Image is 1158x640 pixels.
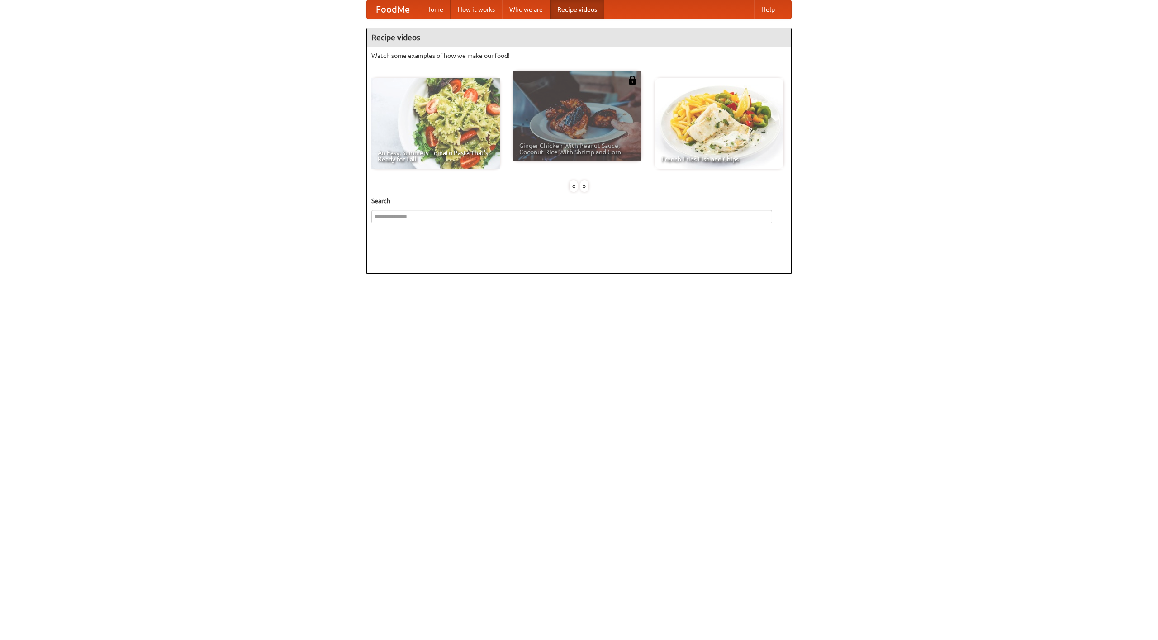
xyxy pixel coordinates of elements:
[419,0,451,19] a: Home
[570,180,578,192] div: «
[661,156,777,162] span: French Fries Fish and Chips
[371,196,787,205] h5: Search
[655,78,783,169] a: French Fries Fish and Chips
[628,76,637,85] img: 483408.png
[371,51,787,60] p: Watch some examples of how we make our food!
[550,0,604,19] a: Recipe videos
[580,180,588,192] div: »
[367,28,791,47] h4: Recipe videos
[367,0,419,19] a: FoodMe
[754,0,782,19] a: Help
[451,0,502,19] a: How it works
[502,0,550,19] a: Who we are
[371,78,500,169] a: An Easy, Summery Tomato Pasta That's Ready for Fall
[378,150,494,162] span: An Easy, Summery Tomato Pasta That's Ready for Fall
